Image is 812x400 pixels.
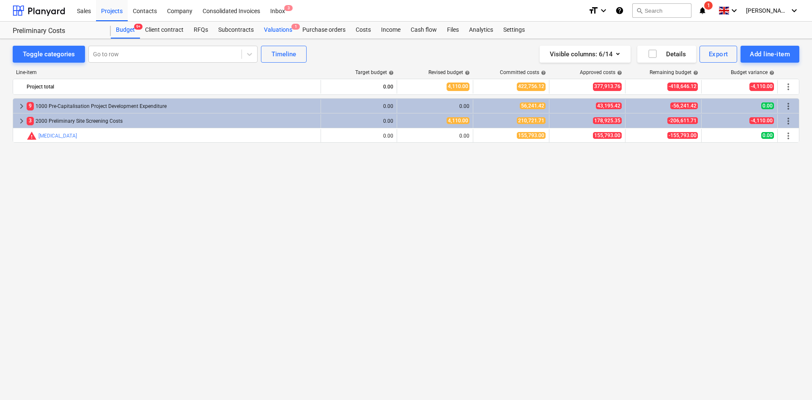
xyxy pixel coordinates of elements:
div: Preliminary Costs [13,27,101,36]
span: 155,793.00 [517,132,546,139]
a: [MEDICAL_DATA] [38,133,77,139]
div: 1000 Pre-Capitalisation Project Development Expenditure [27,99,317,113]
a: RFQs [189,22,213,39]
a: Purchase orders [297,22,351,39]
span: More actions [783,131,793,141]
a: Client contract [140,22,189,39]
span: -56,241.42 [670,102,698,109]
span: 3 [284,5,293,11]
div: 0.00 [324,118,393,124]
div: Valuations [259,22,297,39]
a: Costs [351,22,376,39]
i: Knowledge base [615,6,624,16]
div: Revised budget [428,69,470,75]
div: Visible columns : 6/14 [550,49,620,60]
div: Target budget [355,69,394,75]
span: search [636,7,643,14]
span: 377,913.76 [593,83,622,91]
span: 3 [27,117,34,125]
a: Valuations1 [259,22,297,39]
button: Timeline [261,46,307,63]
span: 178,925.35 [593,117,622,124]
span: 210,721.71 [517,117,546,124]
span: 4,110.00 [447,83,469,91]
span: 56,241.42 [520,102,546,109]
div: 0.00 [401,103,469,109]
span: 422,756.12 [517,83,546,91]
div: Add line-item [750,49,790,60]
div: Details [647,49,686,60]
a: Budget9+ [111,22,140,39]
a: Files [442,22,464,39]
span: 1 [704,1,713,10]
span: keyboard_arrow_right [16,116,27,126]
span: -155,793.00 [667,132,698,139]
span: help [691,70,698,75]
button: Toggle categories [13,46,85,63]
span: -418,646.12 [667,83,698,91]
div: Project total [27,80,317,94]
span: help [387,70,394,75]
span: 9+ [134,24,143,30]
div: Approved costs [580,69,622,75]
span: 155,793.00 [593,132,622,139]
i: keyboard_arrow_down [598,6,609,16]
span: 9 [27,102,34,110]
div: Export [709,49,728,60]
div: 0.00 [324,80,393,94]
a: Settings [498,22,530,39]
div: Budget [111,22,140,39]
div: Toggle categories [23,49,75,60]
i: keyboard_arrow_down [729,6,739,16]
span: help [463,70,470,75]
span: 43,195.42 [596,102,622,109]
span: More actions [783,116,793,126]
i: notifications [698,6,707,16]
span: 1 [291,24,300,30]
button: Export [700,46,738,63]
iframe: Chat Widget [770,359,812,400]
div: 0.00 [401,133,469,139]
span: [PERSON_NAME] [746,7,788,14]
span: 4,110.00 [447,117,469,124]
div: 0.00 [324,103,393,109]
span: More actions [783,101,793,111]
span: -206,611.71 [667,117,698,124]
div: Timeline [272,49,296,60]
span: help [615,70,622,75]
i: format_size [588,6,598,16]
button: Search [632,3,691,18]
span: 0.00 [761,132,774,139]
span: keyboard_arrow_right [16,101,27,111]
span: help [539,70,546,75]
div: Committed costs [500,69,546,75]
a: Cash flow [406,22,442,39]
i: keyboard_arrow_down [789,6,799,16]
span: 0.00 [761,102,774,109]
div: Remaining budget [650,69,698,75]
span: -4,110.00 [749,83,774,91]
span: -4,110.00 [749,117,774,124]
span: help [768,70,774,75]
div: 2000 Preliminary Site Screening Costs [27,114,317,128]
div: 0.00 [324,133,393,139]
button: Add line-item [741,46,799,63]
span: More actions [783,82,793,92]
a: Income [376,22,406,39]
div: Line-item [13,69,321,75]
a: Analytics [464,22,498,39]
button: Visible columns:6/14 [540,46,631,63]
a: Subcontracts [213,22,259,39]
span: Committed costs exceed revised budget [27,131,37,141]
div: Budget variance [731,69,774,75]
